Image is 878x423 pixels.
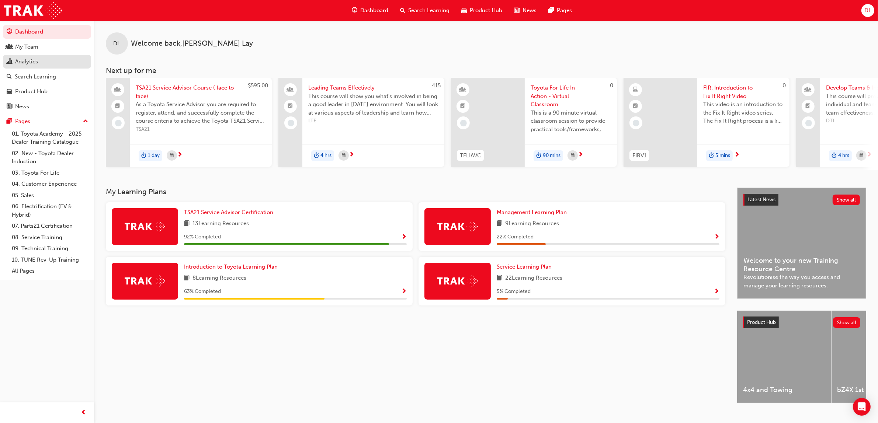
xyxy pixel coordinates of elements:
[543,151,561,160] span: 90 mins
[461,102,466,111] span: booktick-icon
[461,85,466,95] span: learningResourceType_INSTRUCTOR_LED-icon
[9,178,91,190] a: 04. Customer Experience
[184,274,190,283] span: book-icon
[531,84,611,109] span: Toyota For Life In Action - Virtual Classroom
[703,84,784,100] span: FIR: Introduction to Fix It Right Video
[3,100,91,113] a: News
[514,6,520,15] span: news-icon
[743,256,860,273] span: Welcome to your new Training Resource Centre
[9,220,91,232] a: 07. Parts21 Certification
[505,219,559,228] span: 9 Learning Resources
[308,84,438,92] span: Leading Teams Effectively
[633,102,638,111] span: booktick-icon
[432,82,441,89] span: 415
[314,151,319,161] span: duration-icon
[536,151,541,161] span: duration-icon
[714,287,719,296] button: Show Progress
[497,209,567,216] span: Management Learning Plan
[3,70,91,84] a: Search Learning
[497,263,555,271] a: Service Learning Plan
[860,151,863,160] span: calendar-icon
[9,148,91,167] a: 02. New - Toyota Dealer Induction
[125,275,165,287] img: Trak
[743,317,860,328] a: Product HubShow all
[131,39,253,48] span: Welcome back , [PERSON_NAME] Lay
[278,78,444,167] a: 415Leading Teams EffectivelyThis course will show you what's involved in being a good leader in [...
[833,195,860,205] button: Show all
[401,233,407,242] button: Show Progress
[170,151,174,160] span: calendar-icon
[136,125,266,134] span: TSA21
[308,92,438,117] span: This course will show you what's involved in being a good leader in [DATE] environment. You will ...
[3,24,91,115] button: DashboardMy TeamAnalyticsSearch LearningProduct HubNews
[148,151,160,160] span: 1 day
[15,73,56,81] div: Search Learning
[747,319,776,325] span: Product Hub
[394,3,455,18] a: search-iconSearch Learning
[136,100,266,125] span: As a Toyota Service Advisor you are required to register, attend, and successfully complete the c...
[7,118,12,125] span: pages-icon
[192,274,246,283] span: 8 Learning Resources
[136,84,266,100] span: TSA21 Service Advisor Course ( face to face)
[184,263,281,271] a: Introduction to Toyota Learning Plan
[288,85,293,95] span: people-icon
[177,152,183,158] span: next-icon
[497,208,570,217] a: Management Learning Plan
[624,78,789,167] a: 0FIRV1FIR: Introduction to Fix It Right VideoThis video is an introduction to the Fix It Right vi...
[94,66,878,75] h3: Next up for me
[106,188,725,196] h3: My Learning Plans
[737,311,831,403] a: 4x4 and Towing
[9,128,91,148] a: 01. Toyota Academy - 2025 Dealer Training Catalogue
[497,287,531,296] span: 5 % Completed
[833,317,861,328] button: Show all
[714,289,719,295] span: Show Progress
[461,6,467,15] span: car-icon
[352,6,357,15] span: guage-icon
[7,59,12,65] span: chart-icon
[81,408,87,417] span: prev-icon
[3,40,91,54] a: My Team
[141,151,146,161] span: duration-icon
[460,151,481,160] span: TFLIAVC
[184,219,190,228] span: book-icon
[523,6,537,15] span: News
[714,233,719,242] button: Show Progress
[497,233,534,241] span: 22 % Completed
[83,117,88,126] span: up-icon
[184,208,276,217] a: TSA21 Service Advisor Certification
[7,104,12,110] span: news-icon
[460,120,467,126] span: learningRecordVerb_NONE-icon
[9,167,91,179] a: 03. Toyota For Life
[853,398,871,416] div: Open Intercom Messenger
[9,265,91,277] a: All Pages
[184,209,273,216] span: TSA21 Service Advisor Certification
[806,85,811,95] span: people-icon
[747,196,775,203] span: Latest News
[531,109,611,134] span: This is a 90 minute virtual classroom session to provide practical tools/frameworks, behaviours a...
[288,102,293,111] span: booktick-icon
[360,6,388,15] span: Dashboard
[408,6,450,15] span: Search Learning
[451,78,617,167] a: 0TFLIAVCToyota For Life In Action - Virtual ClassroomThis is a 90 minute virtual classroom sessio...
[508,3,542,18] a: news-iconNews
[3,85,91,98] a: Product Hub
[184,287,221,296] span: 63 % Completed
[9,232,91,243] a: 08. Service Training
[9,254,91,266] a: 10. TUNE Rev-Up Training
[320,151,332,160] span: 4 hrs
[470,6,502,15] span: Product Hub
[401,287,407,296] button: Show Progress
[125,221,165,232] img: Trak
[437,275,478,287] img: Trak
[115,102,121,111] span: booktick-icon
[15,87,48,96] div: Product Hub
[106,78,272,167] a: $595.00TSA21 Service Advisor Course ( face to face)As a Toyota Service Advisor you are required t...
[632,151,646,160] span: FIRV1
[15,43,38,51] div: My Team
[782,82,786,89] span: 0
[114,39,121,48] span: DL
[633,85,638,95] span: learningResourceType_ELEARNING-icon
[542,3,578,18] a: pages-iconPages
[633,120,639,126] span: learningRecordVerb_NONE-icon
[4,2,62,19] a: Trak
